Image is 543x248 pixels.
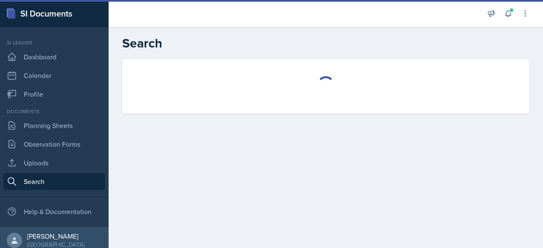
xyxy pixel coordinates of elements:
div: Help & Documentation [3,203,105,220]
a: Dashboard [3,48,105,65]
div: Documents [3,108,105,115]
a: Profile [3,86,105,103]
a: Uploads [3,154,105,171]
a: Search [3,173,105,190]
div: Si leader [3,39,105,47]
a: Observation Forms [3,136,105,153]
a: Planning Sheets [3,117,105,134]
div: [PERSON_NAME] [27,232,84,240]
h2: Search [122,36,529,51]
a: Calendar [3,67,105,84]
